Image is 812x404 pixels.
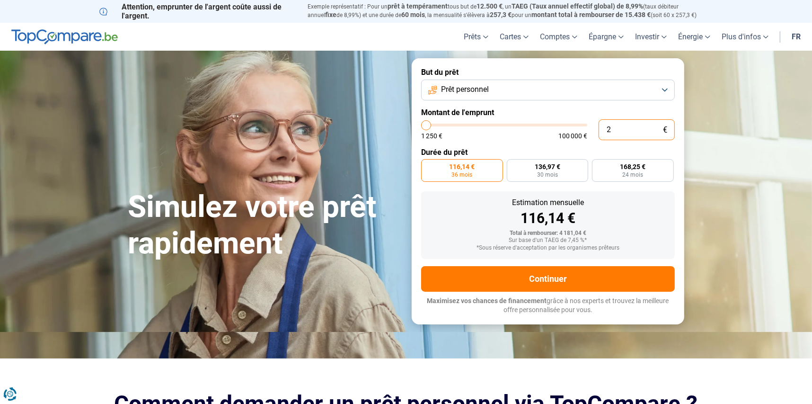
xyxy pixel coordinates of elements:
[490,11,512,18] span: 257,3 €
[441,84,489,95] span: Prêt personnel
[421,148,675,157] label: Durée du prêt
[421,133,442,139] span: 1 250 €
[128,189,400,262] h1: Simulez votre prêt rapidement
[623,172,644,178] span: 24 mois
[477,2,503,10] span: 12.500 €
[421,80,675,100] button: Prêt personnel
[421,266,675,292] button: Continuer
[786,23,806,51] a: fr
[421,108,675,117] label: Montant de l'emprunt
[494,23,534,51] a: Cartes
[421,296,675,315] p: grâce à nos experts et trouvez la meilleure offre personnalisée pour vous.
[620,163,646,170] span: 168,25 €
[512,2,643,10] span: TAEG (Taux annuel effectif global) de 8,99%
[672,23,716,51] a: Énergie
[325,11,336,18] span: fixe
[427,297,547,305] span: Maximisez vos chances de financement
[429,237,667,244] div: Sur base d'un TAEG de 7,45 %*
[716,23,774,51] a: Plus d'infos
[537,172,558,178] span: 30 mois
[663,126,667,134] span: €
[535,163,560,170] span: 136,97 €
[99,2,296,20] p: Attention, emprunter de l'argent coûte aussi de l'argent.
[451,172,472,178] span: 36 mois
[429,199,667,206] div: Estimation mensuelle
[429,230,667,237] div: Total à rembourser: 4 181,04 €
[429,245,667,251] div: *Sous réserve d'acceptation par les organismes prêteurs
[531,11,651,18] span: montant total à rembourser de 15.438 €
[458,23,494,51] a: Prêts
[583,23,629,51] a: Épargne
[388,2,448,10] span: prêt à tempérament
[429,211,667,225] div: 116,14 €
[449,163,475,170] span: 116,14 €
[558,133,587,139] span: 100 000 €
[308,2,713,19] p: Exemple représentatif : Pour un tous but de , un (taux débiteur annuel de 8,99%) et une durée de ...
[629,23,672,51] a: Investir
[11,29,118,45] img: TopCompare
[534,23,583,51] a: Comptes
[401,11,425,18] span: 60 mois
[421,68,675,77] label: But du prêt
